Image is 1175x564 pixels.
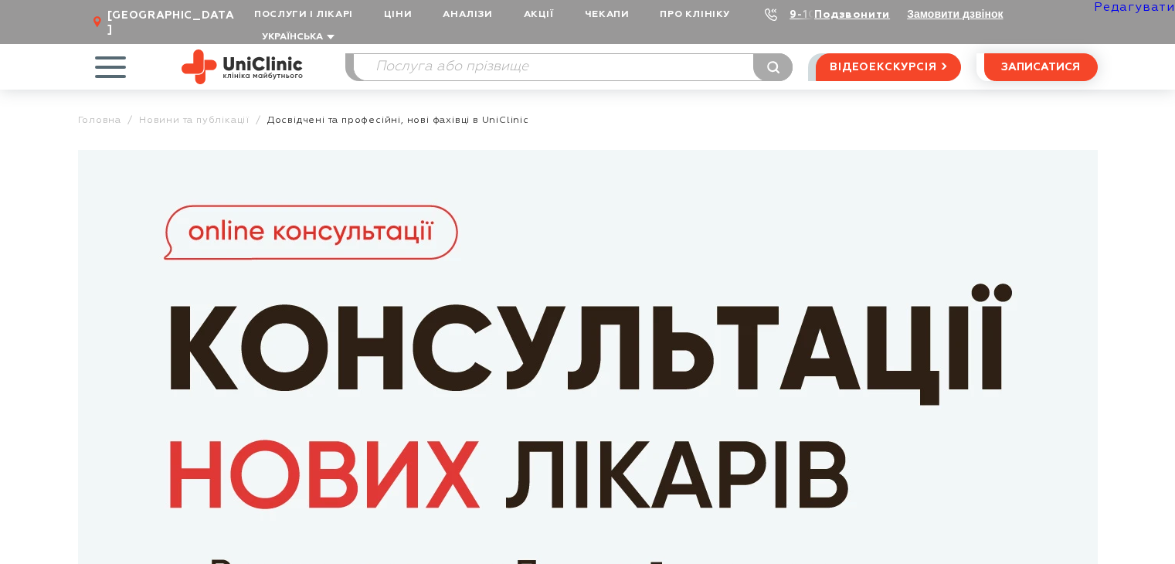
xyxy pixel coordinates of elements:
input: Послуга або прізвище [354,54,793,80]
span: Досвідчені та професійні, нові фахівці в UniClinic [267,114,529,126]
span: відеоекскурсія [830,54,936,80]
button: Українська [258,32,335,43]
button: Замовити дзвінок [907,8,1003,20]
img: Uniclinic [182,49,303,84]
a: Редагувати [1094,2,1175,14]
a: відеоекскурсія [816,53,960,81]
button: записатися [984,53,1098,81]
a: 9-103 [790,9,824,20]
span: записатися [1001,62,1080,73]
span: Українська [262,32,323,42]
a: Подзвонити [814,9,890,20]
span: [GEOGRAPHIC_DATA] [107,8,239,36]
a: Головна [78,114,122,126]
a: Новини та публікації [139,114,250,126]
